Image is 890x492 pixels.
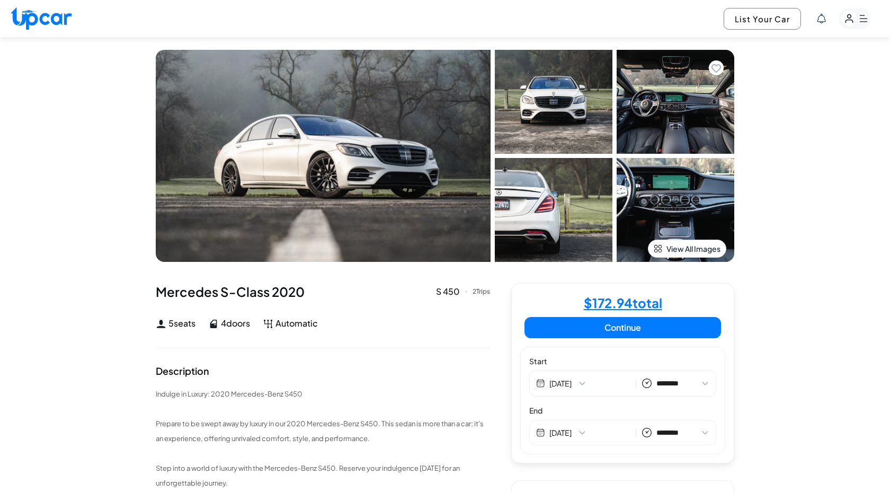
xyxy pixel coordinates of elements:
[156,283,490,300] div: Mercedes S-Class 2020
[617,158,734,262] img: Car Image 4
[654,244,662,253] img: view-all
[156,366,209,376] div: Description
[549,427,630,438] button: [DATE]
[275,317,318,330] span: Automatic
[156,50,491,262] img: Car
[617,50,734,154] img: Car Image 2
[584,296,662,309] h4: $ 172.94 total
[529,356,716,366] label: Start
[495,158,612,262] img: Car Image 3
[724,8,801,30] button: List Your Car
[524,317,721,338] button: Continue
[635,377,637,390] span: |
[666,243,720,254] span: View All Images
[436,285,467,298] div: S 450
[635,427,637,439] span: |
[473,288,490,295] div: 2 Trips
[221,317,250,330] span: 4 doors
[168,317,195,330] span: 5 seats
[529,405,716,416] label: End
[648,240,726,258] button: View All Images
[709,60,724,75] button: Add to favorites
[549,378,630,389] button: [DATE]
[495,50,612,154] img: Car Image 1
[11,7,72,30] img: Upcar Logo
